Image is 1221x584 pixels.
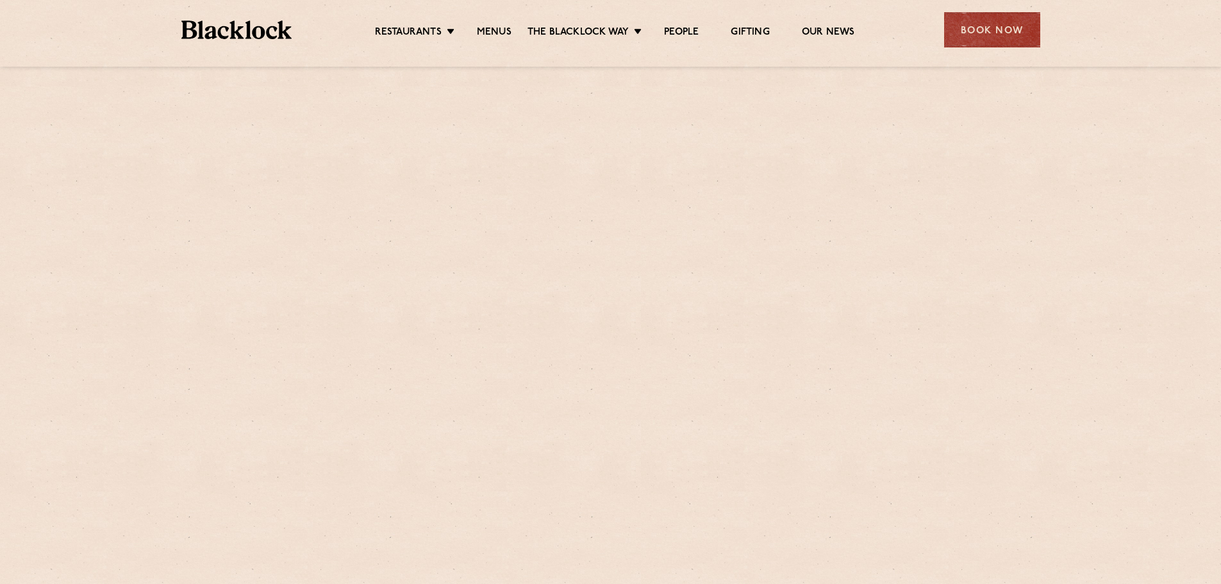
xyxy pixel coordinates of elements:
[181,21,292,39] img: BL_Textured_Logo-footer-cropped.svg
[375,26,442,40] a: Restaurants
[802,26,855,40] a: Our News
[944,12,1040,47] div: Book Now
[527,26,629,40] a: The Blacklock Way
[477,26,511,40] a: Menus
[664,26,699,40] a: People
[731,26,769,40] a: Gifting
